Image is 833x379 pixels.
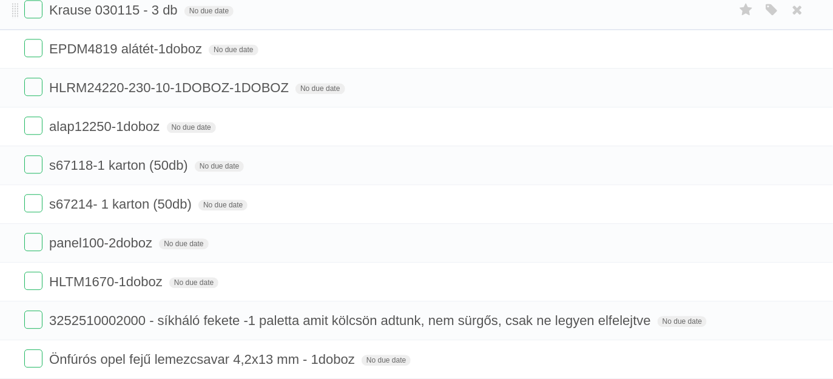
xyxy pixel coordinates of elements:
label: Done [24,194,42,212]
span: No due date [198,200,248,210]
label: Done [24,349,42,367]
label: Done [24,310,42,329]
span: No due date [184,5,234,16]
label: Done [24,272,42,290]
span: HLRM24220-230-10-1DOBOZ-1DOBOZ [49,80,292,95]
label: Done [24,233,42,251]
span: No due date [658,316,707,327]
span: EPDM4819 alátét-1doboz [49,41,205,56]
span: No due date [209,44,258,55]
span: No due date [169,277,218,288]
span: panel100-2doboz [49,235,155,250]
span: s67214- 1 karton (50db) [49,196,195,212]
span: s67118-1 karton (50db) [49,158,191,173]
span: HLTM1670-1doboz [49,274,166,289]
span: No due date [167,122,216,133]
span: No due date [195,161,244,172]
label: Done [24,116,42,135]
span: Krause 030115 - 3 db [49,2,181,18]
span: No due date [159,238,208,249]
span: No due date [295,83,345,94]
span: No due date [362,355,411,366]
span: alap12250-1doboz [49,119,163,134]
label: Done [24,78,42,96]
span: 3252510002000 - síkháló fekete -1 paletta amit kölcsön adtunk, nem sürgős, csak ne legyen elfelejtve [49,313,654,328]
label: Done [24,39,42,57]
span: Önfúrós opel fejű lemezcsavar 4,2x13 mm - 1doboz [49,352,358,367]
label: Done [24,155,42,173]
